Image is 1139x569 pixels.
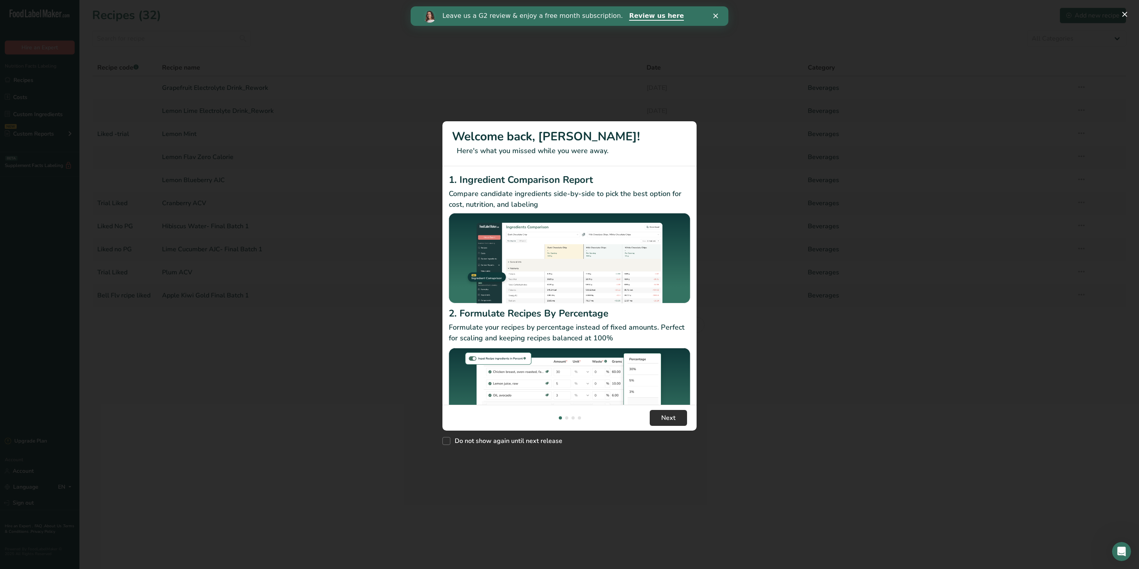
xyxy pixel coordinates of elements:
[661,413,676,423] span: Next
[449,213,690,303] img: Ingredient Comparison Report
[449,347,690,443] img: Formulate Recipes By Percentage
[452,128,687,146] h1: Welcome back, [PERSON_NAME]!
[452,146,687,156] p: Here's what you missed while you were away.
[449,188,690,210] p: Compare candidate ingredients side-by-side to pick the best option for cost, nutrition, and labeling
[449,306,690,320] h2: 2. Formulate Recipes By Percentage
[449,173,690,187] h2: 1. Ingredient Comparison Report
[411,6,728,26] iframe: Intercom live chat banner
[1112,542,1131,561] iframe: Intercom live chat
[449,322,690,344] p: Formulate your recipes by percentage instead of fixed amounts. Perfect for scaling and keeping re...
[650,410,687,426] button: Next
[450,437,562,445] span: Do not show again until next release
